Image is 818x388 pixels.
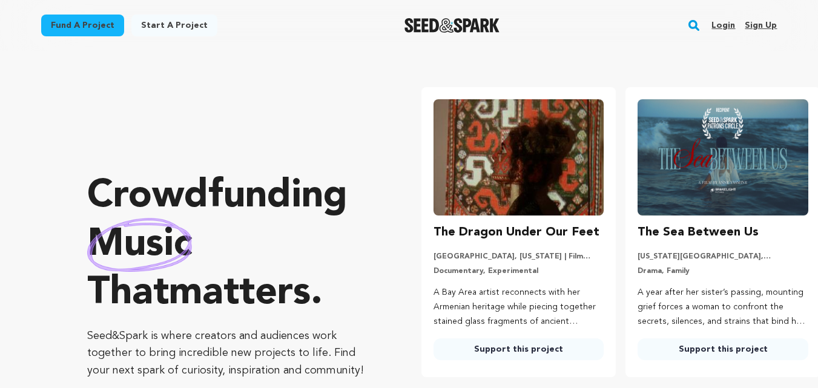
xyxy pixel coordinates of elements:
p: Crowdfunding that . [87,173,373,318]
p: Drama, Family [638,266,808,276]
p: [GEOGRAPHIC_DATA], [US_STATE] | Film Feature [434,252,604,261]
img: The Sea Between Us image [638,99,808,215]
a: Support this project [638,338,808,360]
a: Seed&Spark Homepage [404,18,500,33]
a: Login [711,16,735,35]
a: Start a project [131,15,217,36]
img: Seed&Spark Logo Dark Mode [404,18,500,33]
p: A year after her sister’s passing, mounting grief forces a woman to confront the secrets, silence... [638,286,808,329]
span: matters [169,274,311,313]
p: [US_STATE][GEOGRAPHIC_DATA], [US_STATE] | Film Short [638,252,808,261]
h3: The Sea Between Us [638,223,759,242]
img: hand sketched image [87,218,192,272]
p: A Bay Area artist reconnects with her Armenian heritage while piecing together stained glass frag... [434,286,604,329]
img: The Dragon Under Our Feet image [434,99,604,215]
a: Fund a project [41,15,124,36]
p: Documentary, Experimental [434,266,604,276]
a: Sign up [745,16,777,35]
a: Support this project [434,338,604,360]
h3: The Dragon Under Our Feet [434,223,599,242]
p: Seed&Spark is where creators and audiences work together to bring incredible new projects to life... [87,327,373,380]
